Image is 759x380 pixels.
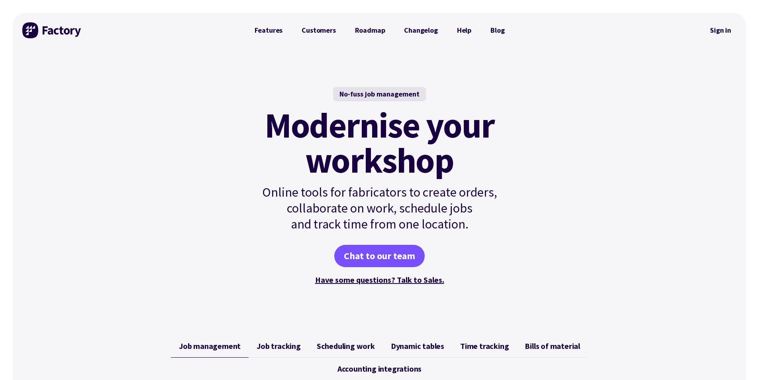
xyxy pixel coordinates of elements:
a: Features [245,22,292,38]
nav: Primary Navigation [245,22,514,38]
p: Online tools for fabricators to create orders, collaborate on work, schedule jobs and track time ... [245,184,514,232]
span: Scheduling work [317,341,375,351]
a: Customers [292,22,345,38]
nav: Secondary Navigation [704,21,737,39]
a: Help [447,22,481,38]
span: Accounting integrations [337,364,422,374]
a: Have some questions? Talk to Sales. [315,275,444,285]
a: Chat to our team [334,245,425,267]
a: Roadmap [345,22,395,38]
span: Time tracking [460,341,509,351]
span: Bills of material [525,341,580,351]
div: No-fuss job management [333,87,426,101]
a: Blog [481,22,514,38]
a: Changelog [394,22,447,38]
img: Factory [22,22,82,38]
span: Job management [179,341,241,351]
mark: Modernise your workshop [265,108,494,178]
span: Dynamic tables [391,341,444,351]
iframe: Chat Widget [719,342,759,380]
span: Job tracking [257,341,301,351]
a: Sign in [704,21,737,39]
